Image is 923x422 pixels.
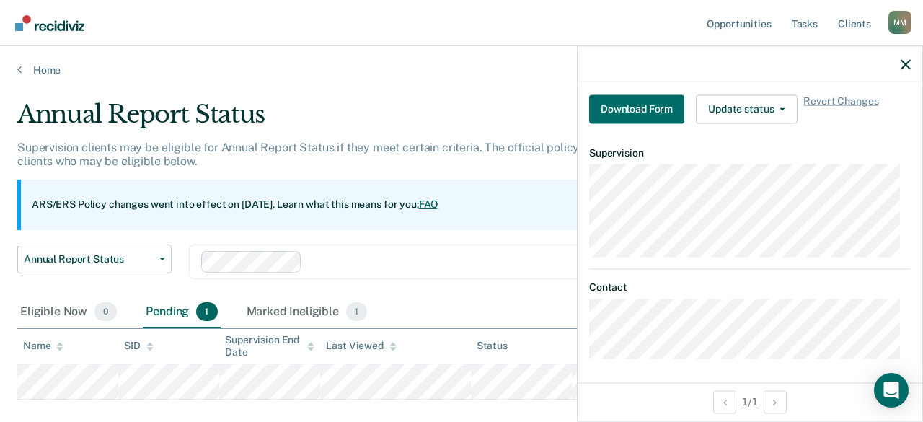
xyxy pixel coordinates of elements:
span: Annual Report Status [24,253,154,265]
p: Supervision clients may be eligible for Annual Report Status if they meet certain criteria. The o... [17,141,825,168]
div: Name [23,340,63,352]
dt: Contact [589,281,911,294]
span: 1 [346,302,367,321]
div: Eligible Now [17,296,120,328]
a: Navigate to form link [589,94,690,123]
img: Recidiviz [15,15,84,31]
div: Status [477,340,508,352]
button: Previous Opportunity [713,390,736,413]
div: Marked Ineligible [244,296,371,328]
a: Home [17,63,906,76]
a: FAQ [419,198,439,210]
div: M M [888,11,911,34]
div: Pending [143,296,220,328]
p: ARS/ERS Policy changes went into effect on [DATE]. Learn what this means for you: [32,198,438,212]
div: 1 / 1 [578,382,922,421]
div: SID [124,340,154,352]
dt: Supervision [589,146,911,159]
span: 1 [196,302,217,321]
button: Profile dropdown button [888,11,911,34]
div: Annual Report Status [17,100,848,141]
div: Last Viewed [326,340,396,352]
div: Open Intercom Messenger [874,373,909,408]
span: Revert Changes [803,94,878,123]
button: Next Opportunity [764,390,787,413]
span: 0 [94,302,117,321]
button: Download Form [589,94,684,123]
button: Update status [696,94,798,123]
div: Supervision End Date [225,334,314,359]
